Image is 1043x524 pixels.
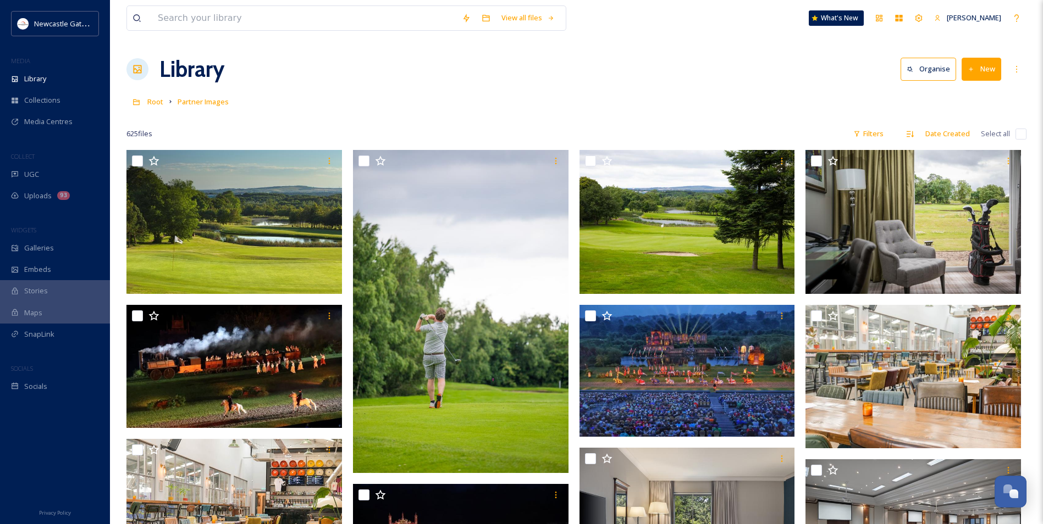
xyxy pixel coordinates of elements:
[57,191,70,200] div: 93
[580,150,795,294] img: Ramside Hall Hotel (1).jpg
[901,58,962,80] a: Organise
[947,13,1001,23] span: [PERSON_NAME]
[24,329,54,339] span: SnapLink
[962,58,1001,80] button: New
[126,305,342,428] img: Kynren 2025 (2).JPG
[24,116,73,127] span: Media Centres
[24,169,39,180] span: UGC
[39,505,71,519] a: Privacy Policy
[126,150,342,294] img: Ramside Hall Hotel (3).jpg
[159,53,224,86] a: Library
[126,129,152,139] span: 625 file s
[981,129,1010,139] span: Select all
[805,150,1021,294] img: Ramside Hall Hotel .jpg
[848,123,889,144] div: Filters
[24,381,47,392] span: Socials
[34,18,135,29] span: Newcastle Gateshead Initiative
[152,6,456,30] input: Search your library
[920,123,975,144] div: Date Created
[147,95,163,108] a: Root
[11,57,30,65] span: MEDIA
[11,152,35,160] span: COLLECT
[24,191,52,201] span: Uploads
[809,10,864,26] a: What's New
[147,97,163,107] span: Root
[39,509,71,516] span: Privacy Policy
[11,226,36,234] span: WIDGETS
[24,308,42,318] span: Maps
[178,95,229,108] a: Partner Images
[805,304,1021,448] img: ext_1753444995.667366_jordan@fullcirclebrewing.co.uk-P1022450.jpg
[580,305,795,437] img: Kynren 2025.jpg
[995,476,1027,508] button: Open Chat
[24,74,46,84] span: Library
[901,58,956,80] button: Organise
[24,286,48,296] span: Stories
[18,18,29,29] img: DqD9wEUd_400x400.jpg
[353,150,569,473] img: Ramside Hall Hotel (2).jpg
[496,7,560,29] a: View all files
[11,364,33,372] span: SOCIALS
[24,95,60,105] span: Collections
[24,243,54,253] span: Galleries
[929,7,1007,29] a: [PERSON_NAME]
[24,264,51,275] span: Embeds
[178,97,229,107] span: Partner Images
